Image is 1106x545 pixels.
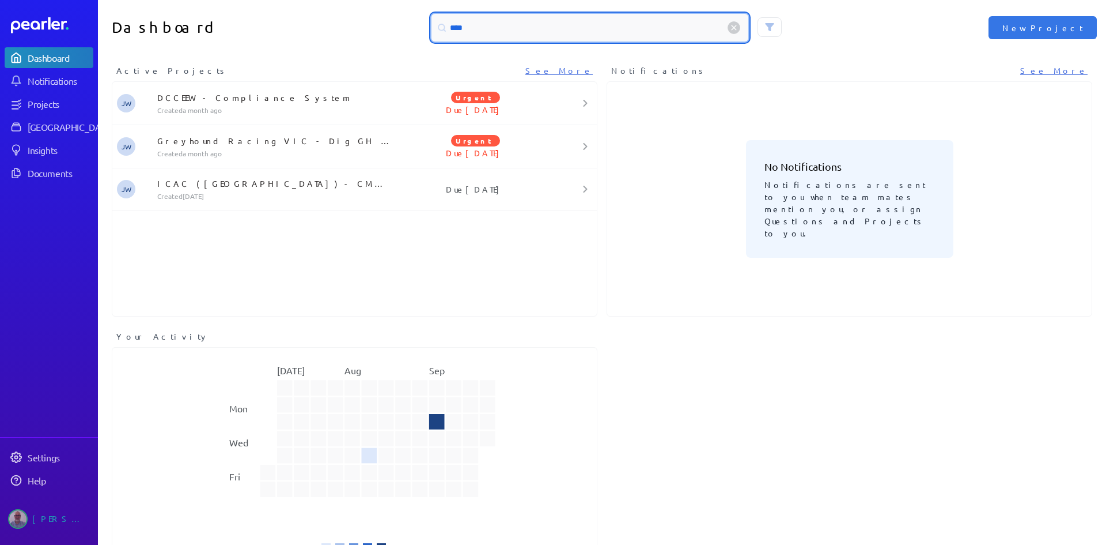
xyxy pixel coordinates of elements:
p: Greyhound Racing VIC - Dig GH Lifecyle Tracking [157,135,395,146]
span: Your Activity [116,330,209,343]
div: Documents [28,167,92,179]
a: Settings [5,447,93,468]
div: Notifications [28,75,92,87]
a: Projects [5,93,93,114]
div: Projects [28,98,92,110]
h1: Dashboard [112,14,350,42]
span: Jeremy Williams [117,137,135,156]
span: Jeremy Williams [117,180,135,198]
a: See More [1020,65,1088,77]
span: Urgent [451,135,500,146]
img: Jason Riches [8,509,28,529]
span: Jeremy Williams [117,94,135,112]
p: Due [DATE] [395,104,556,115]
a: Jason Riches's photo[PERSON_NAME] [5,505,93,533]
text: [DATE] [277,364,305,376]
h3: No Notifications [764,159,935,174]
p: ICAC ([GEOGRAPHIC_DATA]) - CMS - Invitation to Supply [157,178,395,189]
a: See More [525,65,593,77]
text: Mon [229,403,248,414]
a: Documents [5,163,93,183]
p: Due [DATE] [395,147,556,159]
text: Aug [344,364,361,376]
p: Due [DATE] [395,183,556,195]
button: New Project [988,16,1097,39]
span: New Project [1002,22,1083,33]
span: Active Projects [116,65,228,77]
text: Wed [229,437,248,448]
p: Created [DATE] [157,191,395,201]
text: Sep [429,364,445,376]
div: [PERSON_NAME] [32,509,90,529]
a: Help [5,470,93,491]
div: Insights [28,144,92,156]
div: Dashboard [28,52,92,63]
a: [GEOGRAPHIC_DATA] [5,116,93,137]
p: Created a month ago [157,149,395,158]
a: Dashboard [11,17,93,33]
a: Notifications [5,70,93,91]
div: Help [28,475,92,486]
text: Fri [229,471,240,482]
p: DCCEEW - Compliance System [157,92,395,103]
div: Settings [28,452,92,463]
span: Notifications [611,65,707,77]
p: Notifications are sent to you when team mates mention you, or assign Questions and Projects to you. [764,174,935,239]
div: [GEOGRAPHIC_DATA] [28,121,113,133]
span: Urgent [451,92,500,103]
a: Insights [5,140,93,160]
p: Created a month ago [157,106,395,115]
a: Dashboard [5,47,93,68]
